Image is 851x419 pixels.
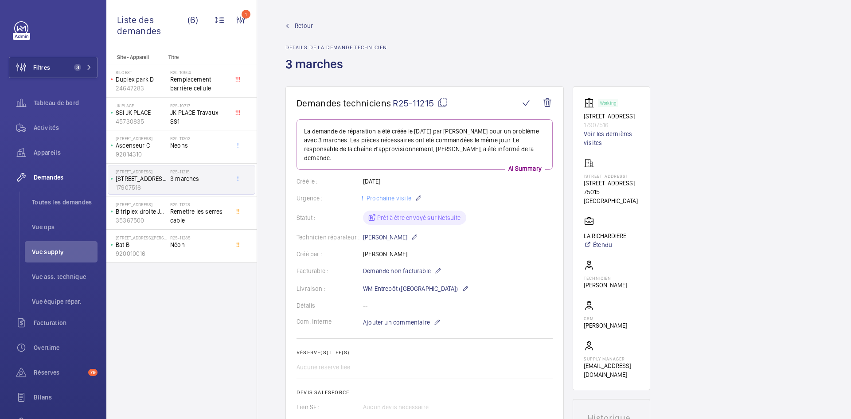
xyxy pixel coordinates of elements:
[116,207,167,216] p: B triplex droite Jk667
[116,84,167,93] p: 24647283
[170,141,229,150] span: Neons
[170,103,229,108] h2: R25-10717
[584,129,639,147] a: Voir les dernières visites
[170,108,229,126] span: JK PLACE Travaux SS1
[116,141,167,150] p: Ascenseur C
[170,240,229,249] span: Néon
[88,369,98,376] span: 79
[393,98,448,109] span: R25-11215
[584,112,639,121] p: [STREET_ADDRESS]
[116,249,167,258] p: 920010016
[363,266,431,275] span: Demande non facturable
[34,343,98,352] span: Overtime
[32,247,98,256] span: Vue supply
[116,136,167,141] p: [STREET_ADDRESS]
[32,198,98,207] span: Toutes les demandes
[34,393,98,402] span: Bilans
[600,102,616,105] p: Working
[9,57,98,78] button: Filtres3
[116,70,167,75] p: SILO EST
[584,98,598,108] img: elevator.svg
[170,70,229,75] h2: R25-10664
[74,64,81,71] span: 3
[170,174,229,183] span: 3 marches
[584,316,627,321] p: CSM
[116,216,167,225] p: 35367500
[505,164,545,173] p: AI Summary
[34,368,85,377] span: Réserves
[116,183,167,192] p: 17907516
[584,281,627,290] p: [PERSON_NAME]
[584,356,639,361] p: Supply manager
[170,202,229,207] h2: R25-11228
[584,188,639,205] p: 75015 [GEOGRAPHIC_DATA]
[584,275,627,281] p: Technicien
[584,231,626,240] p: LA RICHARDIERE
[34,173,98,182] span: Demandes
[116,202,167,207] p: [STREET_ADDRESS]
[584,240,626,249] a: Étendu
[584,321,627,330] p: [PERSON_NAME]
[170,136,229,141] h2: R25-11202
[116,108,167,117] p: SSI JK PLACE
[170,207,229,225] span: Remettre les serres cable
[32,272,98,281] span: Vue ass. technique
[297,98,391,109] span: Demandes techniciens
[106,54,165,60] p: Site - Appareil
[116,103,167,108] p: JK PLACE
[584,179,639,188] p: [STREET_ADDRESS]
[584,361,639,379] p: [EMAIL_ADDRESS][DOMAIN_NAME]
[584,173,639,179] p: [STREET_ADDRESS]
[116,117,167,126] p: 45730835
[584,121,639,129] p: 17907516
[363,232,418,243] p: [PERSON_NAME]
[34,123,98,132] span: Activités
[285,44,387,51] h2: Détails de la demande technicien
[116,235,167,240] p: [STREET_ADDRESS][PERSON_NAME]
[170,169,229,174] h2: R25-11215
[363,318,430,327] span: Ajouter un commentaire
[168,54,227,60] p: Titre
[170,75,229,93] span: Remplacement barrière cellule
[116,240,167,249] p: Bat B
[116,174,167,183] p: [STREET_ADDRESS]
[295,21,313,30] span: Retour
[32,297,98,306] span: Vue équipe répar.
[285,56,387,86] h1: 3 marches
[34,98,98,107] span: Tableau de bord
[34,148,98,157] span: Appareils
[304,127,545,162] p: La demande de réparation a été créée le [DATE] par [PERSON_NAME] pour un problème avec 3 marches....
[33,63,50,72] span: Filtres
[116,75,167,84] p: Duplex park D
[365,195,411,202] span: Prochaine visite
[363,283,469,294] p: WM Entrepôt ([GEOGRAPHIC_DATA])
[117,14,187,36] span: Liste des demandes
[116,169,167,174] p: [STREET_ADDRESS]
[297,349,553,356] h2: Réserve(s) liée(s)
[32,223,98,231] span: Vue ops
[34,318,98,327] span: Facturation
[116,150,167,159] p: 92814310
[170,235,229,240] h2: R25-11285
[297,389,553,396] h2: Devis Salesforce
